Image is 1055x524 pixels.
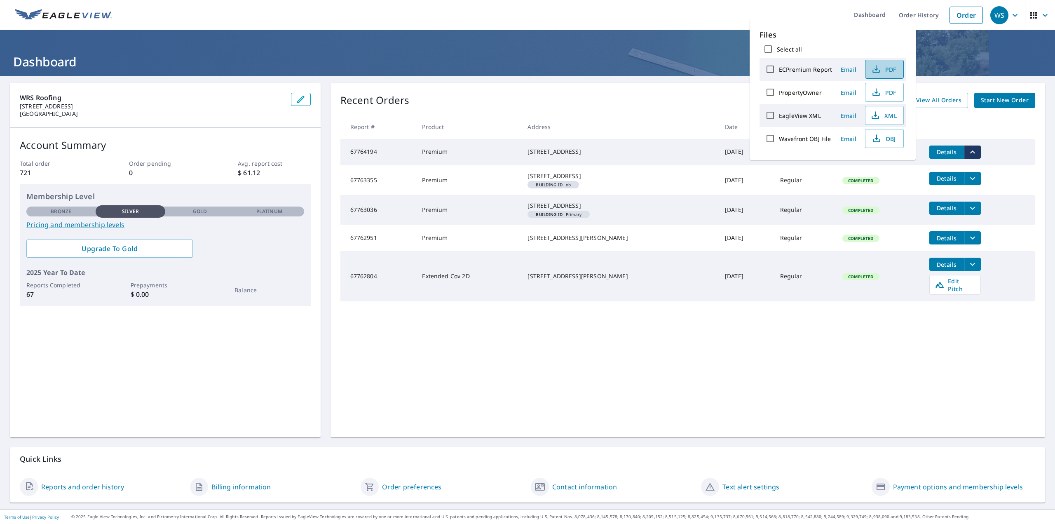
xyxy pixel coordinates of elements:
[779,112,821,120] label: EagleView XML
[238,168,310,178] p: $ 61.12
[415,139,521,165] td: Premium
[527,148,712,156] div: [STREET_ADDRESS]
[26,281,96,289] p: Reports Completed
[26,191,304,202] p: Membership Level
[15,9,112,21] img: EV Logo
[26,220,304,230] a: Pricing and membership levels
[916,95,961,106] span: View All Orders
[929,275,981,295] a: Edit Pitch
[843,207,878,213] span: Completed
[20,110,284,117] p: [GEOGRAPHIC_DATA]
[935,277,975,293] span: Edit Pitch
[340,115,416,139] th: Report #
[531,183,576,187] span: ob
[839,112,858,120] span: Email
[722,482,779,492] a: Text alert settings
[835,86,862,99] button: Email
[774,225,836,251] td: Regular
[10,53,1045,70] h1: Dashboard
[870,87,897,97] span: PDF
[718,115,774,139] th: Date
[929,172,964,185] button: detailsBtn-67763355
[527,234,712,242] div: [STREET_ADDRESS][PERSON_NAME]
[929,202,964,215] button: detailsBtn-67763036
[415,225,521,251] td: Premium
[4,515,59,519] p: |
[974,93,1035,108] a: Start New Order
[20,454,1035,464] p: Quick Links
[531,212,586,216] span: Primary
[20,93,284,103] p: WRS Roofing
[238,159,310,168] p: Avg. report cost
[964,258,981,271] button: filesDropdownBtn-67762804
[20,168,92,178] p: 721
[415,251,521,301] td: Extended Cov 2D
[843,235,878,241] span: Completed
[26,240,193,258] a: Upgrade To Gold
[839,66,858,73] span: Email
[33,244,186,253] span: Upgrade To Gold
[26,268,304,277] p: 2025 Year To Date
[32,514,59,520] a: Privacy Policy
[934,148,959,156] span: Details
[211,482,271,492] a: Billing information
[51,208,71,215] p: Bronze
[777,45,802,53] label: Select all
[774,251,836,301] td: Regular
[835,132,862,145] button: Email
[779,66,832,73] label: ECPremium Report
[340,225,416,251] td: 67762951
[718,139,774,165] td: [DATE]
[71,514,1051,520] p: © 2025 Eagle View Technologies, Inc. and Pictometry International Corp. All Rights Reserved. Repo...
[122,208,139,215] p: Silver
[843,178,878,183] span: Completed
[415,195,521,225] td: Premium
[26,289,96,299] p: 67
[340,251,416,301] td: 67762804
[193,208,207,215] p: Gold
[415,115,521,139] th: Product
[870,64,897,74] span: PDF
[964,202,981,215] button: filesDropdownBtn-67763036
[934,234,959,242] span: Details
[718,225,774,251] td: [DATE]
[843,274,878,280] span: Completed
[718,251,774,301] td: [DATE]
[870,134,897,143] span: OBJ
[870,110,897,120] span: XML
[964,231,981,244] button: filesDropdownBtn-67762951
[20,138,311,153] p: Account Summary
[934,204,959,212] span: Details
[20,103,284,110] p: [STREET_ADDRESS]
[718,195,774,225] td: [DATE]
[774,165,836,195] td: Regular
[536,183,563,187] em: Building ID
[527,202,712,210] div: [STREET_ADDRESS]
[835,109,862,122] button: Email
[382,482,442,492] a: Order preferences
[718,165,774,195] td: [DATE]
[340,165,416,195] td: 67763355
[131,281,200,289] p: Prepayments
[340,93,410,108] p: Recent Orders
[340,195,416,225] td: 67763036
[527,172,712,180] div: [STREET_ADDRESS]
[964,172,981,185] button: filesDropdownBtn-67763355
[234,286,304,294] p: Balance
[131,289,200,299] p: $ 0.00
[779,89,822,96] label: PropertyOwner
[839,135,858,143] span: Email
[964,146,981,159] button: filesDropdownBtn-67764194
[865,129,904,148] button: OBJ
[929,258,964,271] button: detailsBtn-67762804
[929,231,964,244] button: detailsBtn-67762951
[839,89,858,96] span: Email
[536,212,563,216] em: Building ID
[865,83,904,102] button: PDF
[41,482,124,492] a: Reports and order history
[4,514,30,520] a: Terms of Use
[981,95,1029,106] span: Start New Order
[934,261,959,268] span: Details
[256,208,282,215] p: Platinum
[893,482,1023,492] a: Payment options and membership levels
